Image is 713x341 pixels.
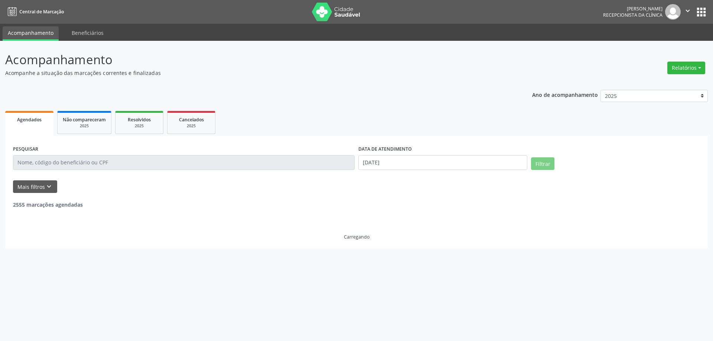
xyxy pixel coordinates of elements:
div: 2025 [173,123,210,129]
span: Não compareceram [63,117,106,123]
a: Central de Marcação [5,6,64,18]
div: 2025 [63,123,106,129]
div: 2025 [121,123,158,129]
span: Agendados [17,117,42,123]
input: Nome, código do beneficiário ou CPF [13,155,355,170]
span: Cancelados [179,117,204,123]
button: apps [695,6,708,19]
img: img [665,4,681,20]
input: Selecione um intervalo [358,155,527,170]
span: Recepcionista da clínica [603,12,662,18]
a: Acompanhamento [3,26,59,41]
p: Acompanhe a situação das marcações correntes e finalizadas [5,69,497,77]
label: DATA DE ATENDIMENTO [358,144,412,155]
button: Relatórios [667,62,705,74]
a: Beneficiários [66,26,109,39]
span: Central de Marcação [19,9,64,15]
p: Acompanhamento [5,50,497,69]
i: keyboard_arrow_down [45,183,53,191]
div: [PERSON_NAME] [603,6,662,12]
button: Filtrar [531,157,554,170]
button:  [681,4,695,20]
i:  [684,7,692,15]
p: Ano de acompanhamento [532,90,598,99]
label: PESQUISAR [13,144,38,155]
span: Resolvidos [128,117,151,123]
div: Carregando [344,234,369,240]
strong: 2555 marcações agendadas [13,201,83,208]
button: Mais filtroskeyboard_arrow_down [13,180,57,193]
